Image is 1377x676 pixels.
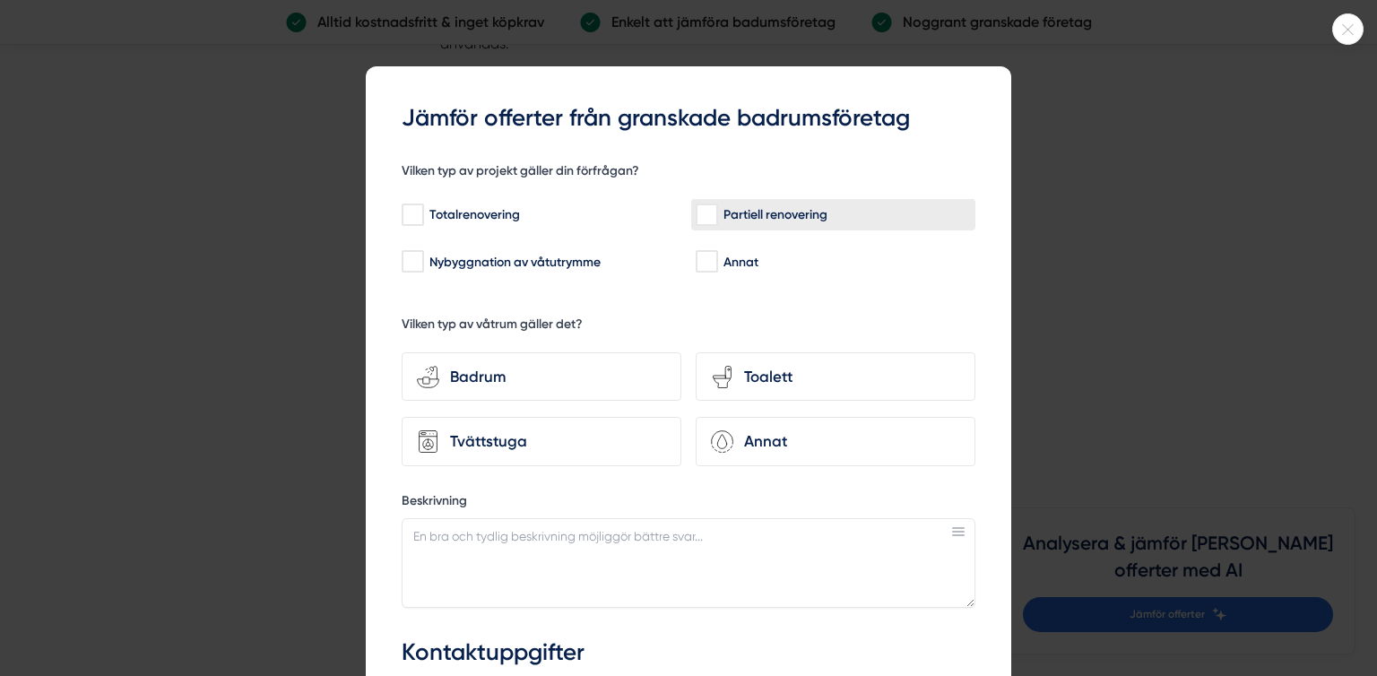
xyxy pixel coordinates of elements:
input: Partiell renovering [696,206,716,224]
input: Annat [696,253,716,271]
h5: Vilken typ av projekt gäller din förfrågan? [402,162,639,185]
label: Beskrivning [402,492,975,515]
h5: Vilken typ av våtrum gäller det? [402,316,583,338]
input: Nybyggnation av våtutrymme [402,253,422,271]
h3: Jämför offerter från granskade badrumsföretag [402,102,975,134]
input: Totalrenovering [402,206,422,224]
h3: Kontaktuppgifter [402,637,975,669]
